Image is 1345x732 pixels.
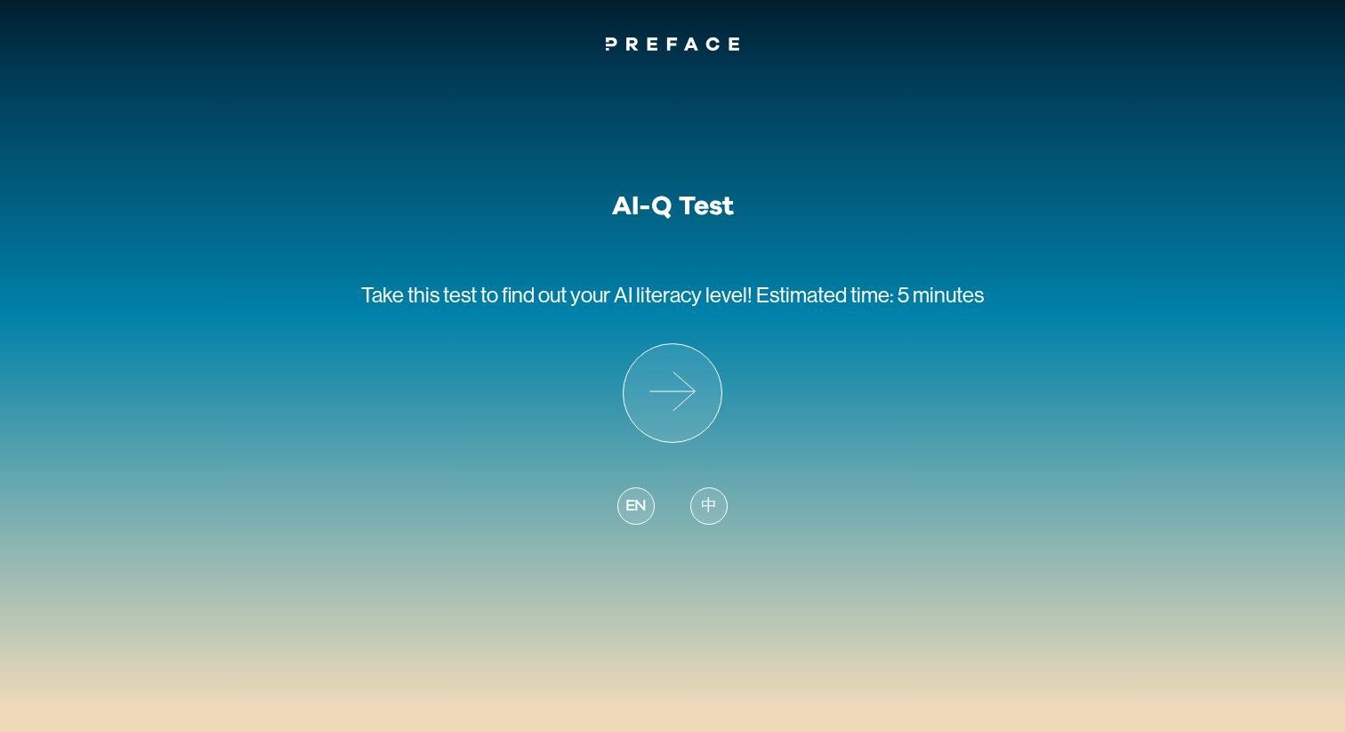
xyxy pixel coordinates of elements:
span: 中 [701,495,717,519]
span: EN [625,495,647,519]
span: find out your AI literacy level! [502,283,753,307]
span: Take this test to [361,283,498,307]
h1: AI-Q Test [612,190,734,222]
span: Estimated time: 5 minutes [756,283,984,307]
